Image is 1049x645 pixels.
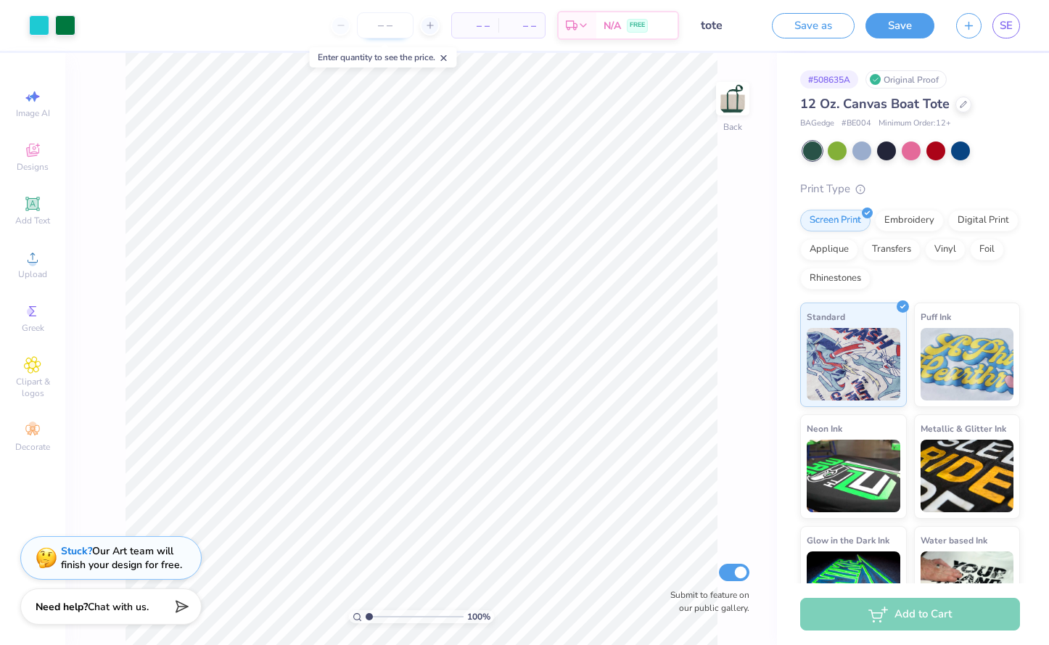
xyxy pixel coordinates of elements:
div: Rhinestones [800,268,871,289]
div: Digital Print [948,210,1019,231]
a: SE [992,13,1020,38]
span: Image AI [16,107,50,119]
input: – – [357,12,414,38]
div: Embroidery [875,210,944,231]
strong: Stuck? [61,544,92,558]
button: Save as [772,13,855,38]
div: Transfers [863,239,921,260]
div: Screen Print [800,210,871,231]
div: Foil [970,239,1004,260]
span: Water based Ink [921,533,987,548]
button: Save [865,13,934,38]
span: Chat with us. [88,600,149,614]
span: Glow in the Dark Ink [807,533,889,548]
label: Submit to feature on our public gallery. [662,588,749,615]
span: SE [1000,17,1013,34]
img: Back [718,84,747,113]
span: Standard [807,309,845,324]
img: Neon Ink [807,440,900,512]
span: Greek [22,322,44,334]
div: Original Proof [865,70,947,89]
span: – – [507,18,536,33]
span: Puff Ink [921,309,951,324]
div: Applique [800,239,858,260]
div: Print Type [800,181,1020,197]
img: Puff Ink [921,328,1014,400]
img: Water based Ink [921,551,1014,624]
span: Designs [17,161,49,173]
span: Upload [18,268,47,280]
span: Minimum Order: 12 + [879,118,951,130]
input: Untitled Design [690,11,761,40]
span: 12 Oz. Canvas Boat Tote [800,95,950,112]
strong: Need help? [36,600,88,614]
div: Vinyl [925,239,966,260]
div: Back [723,120,742,133]
img: Metallic & Glitter Ink [921,440,1014,512]
span: N/A [604,18,621,33]
span: Neon Ink [807,421,842,436]
div: Our Art team will finish your design for free. [61,544,182,572]
span: BAGedge [800,118,834,130]
img: Glow in the Dark Ink [807,551,900,624]
span: Decorate [15,441,50,453]
span: FREE [630,20,645,30]
span: – – [461,18,490,33]
div: Enter quantity to see the price. [310,47,457,67]
span: Metallic & Glitter Ink [921,421,1006,436]
div: # 508635A [800,70,858,89]
span: 100 % [467,610,490,623]
span: Clipart & logos [7,376,58,399]
span: # BE004 [842,118,871,130]
span: Add Text [15,215,50,226]
img: Standard [807,328,900,400]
